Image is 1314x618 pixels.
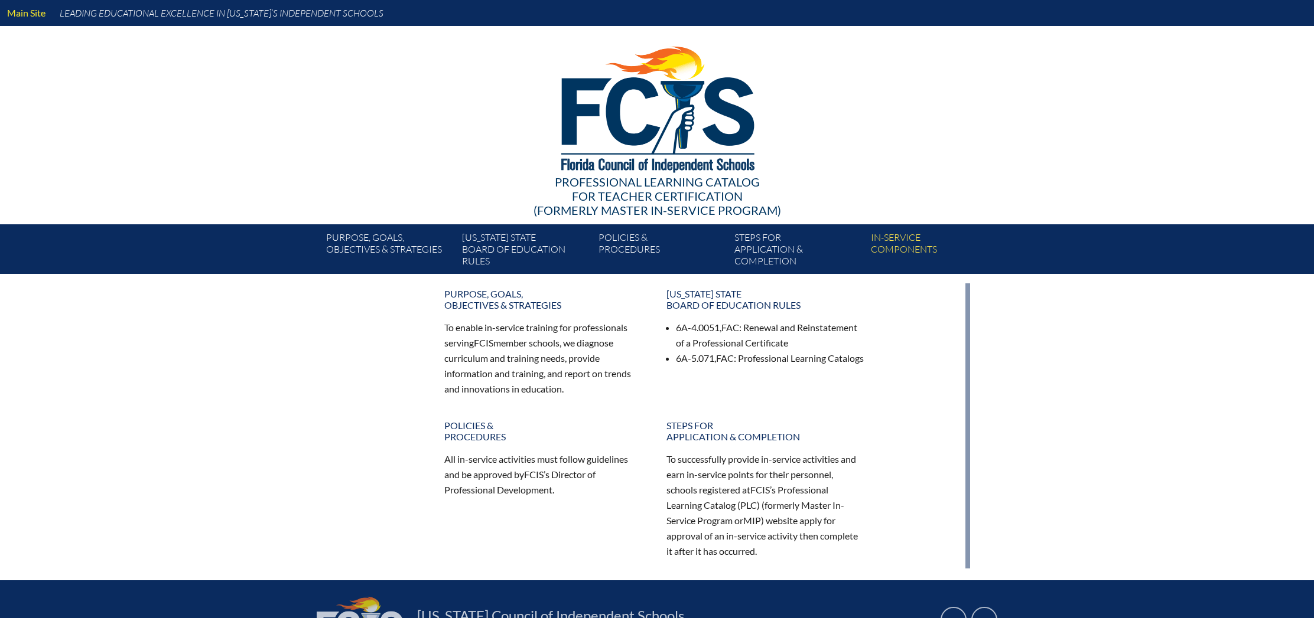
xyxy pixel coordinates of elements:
span: FAC [716,352,734,364]
span: FCIS [474,337,493,348]
a: Policies &Procedures [594,229,730,274]
span: for Teacher Certification [572,189,743,203]
div: Professional Learning Catalog (formerly Master In-service Program) [317,175,997,217]
a: Purpose, goals,objectives & strategies [437,283,650,315]
span: PLC [740,499,757,511]
p: To enable in-service training for professionals serving member schools, we diagnose curriculum an... [444,320,643,396]
a: Main Site [2,5,50,21]
span: FCIS [524,469,544,480]
a: Purpose, goals,objectives & strategies [321,229,457,274]
span: FCIS [750,484,770,495]
img: FCISlogo221.eps [535,26,779,187]
a: [US_STATE] StateBoard of Education rules [659,283,872,315]
span: FAC [721,322,739,333]
a: Steps forapplication & completion [659,415,872,447]
p: All in-service activities must follow guidelines and be approved by ’s Director of Professional D... [444,452,643,498]
p: To successfully provide in-service activities and earn in-service points for their personnel, sch... [666,452,865,558]
span: MIP [743,515,761,526]
li: 6A-4.0051, : Renewal and Reinstatement of a Professional Certificate [676,320,865,351]
li: 6A-5.071, : Professional Learning Catalogs [676,351,865,366]
a: Steps forapplication & completion [730,229,866,274]
a: [US_STATE] StateBoard of Education rules [457,229,593,274]
a: In-servicecomponents [866,229,1002,274]
a: Policies &Procedures [437,415,650,447]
